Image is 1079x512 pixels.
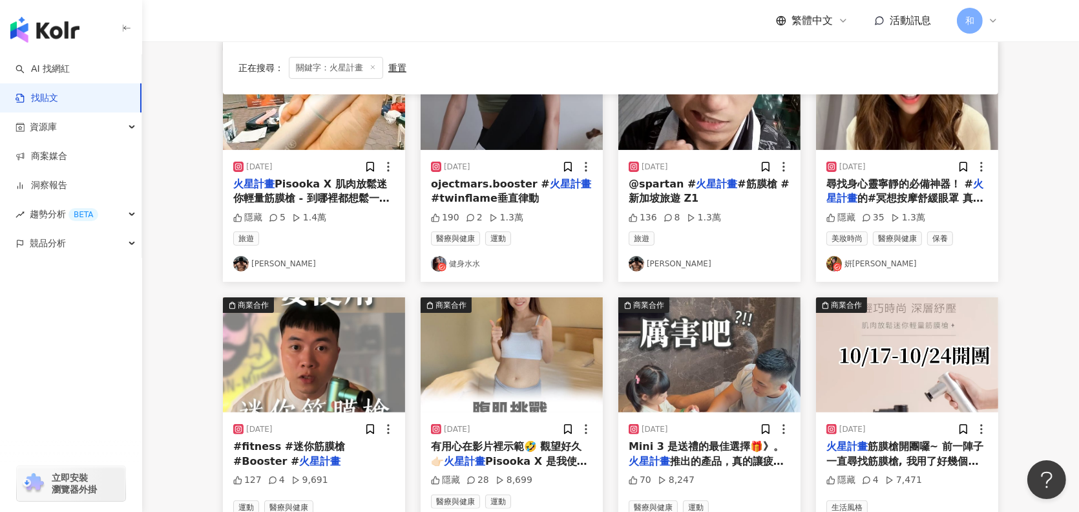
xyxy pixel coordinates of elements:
div: [DATE] [642,424,668,435]
span: 旅遊 [629,231,655,246]
span: 和 [965,14,974,28]
div: 8,247 [658,474,695,487]
img: post-image [816,297,998,412]
div: 1.3萬 [687,211,721,224]
div: 1.3萬 [891,211,925,224]
span: 美妝時尚 [826,231,868,246]
div: 4 [268,474,285,487]
div: 商業合作 [831,299,862,312]
div: 隱藏 [431,474,460,487]
span: 關鍵字：火星計畫 [289,57,383,79]
span: 趨勢分析 [30,200,98,229]
a: KOL Avatar妍[PERSON_NAME] [826,256,988,272]
span: 旅遊 [233,231,259,246]
div: [DATE] [444,424,470,435]
a: 找貼文 [16,92,58,105]
span: Pisooka X 肌肉放鬆迷你輕量筋膜槍 - 到哪裡都想鬆一下 到哪裡都想幫人鬆 從台灣朝思暮想到新加坡 出國也能帶上飛機的小幫手 #pisooka X 真的有在輕 本來以為小隻無感 其實馬達... [233,178,392,349]
img: KOL Avatar [233,256,249,272]
span: #twinflame垂直律動 [431,192,539,204]
div: 5 [269,211,286,224]
a: KOL Avatar[PERSON_NAME] [629,256,790,272]
div: 1.3萬 [489,211,523,224]
div: 136 [629,211,657,224]
span: 競品分析 [30,229,66,258]
mark: 火星計畫 [826,440,868,453]
iframe: Help Scout Beacon - Open [1027,460,1066,499]
div: post-image商業合作 [618,297,801,412]
img: KOL Avatar [629,256,644,272]
mark: 火星計畫 [444,455,485,467]
span: #fitness #迷你筋膜槍 #Booster # [233,440,345,467]
img: post-image [421,297,603,412]
img: KOL Avatar [826,256,842,272]
div: 9,691 [291,474,328,487]
div: 商業合作 [435,299,466,312]
div: 隱藏 [233,211,262,224]
div: post-image商業合作 [816,297,998,412]
div: 重置 [388,63,406,73]
div: post-image商業合作 [421,297,603,412]
div: 7,471 [885,474,922,487]
div: 190 [431,211,459,224]
a: KOL Avatar健身水水 [431,256,592,272]
div: [DATE] [839,162,866,173]
div: 127 [233,474,262,487]
div: [DATE] [246,424,273,435]
div: 1.4萬 [292,211,326,224]
mark: 火星計畫 [299,455,340,467]
span: 資源庫 [30,112,57,142]
span: @spartan # [629,178,696,190]
div: [DATE] [246,162,273,173]
a: 商案媒合 [16,150,67,163]
img: chrome extension [21,473,46,494]
div: BETA [68,208,98,221]
div: [DATE] [444,162,470,173]
span: Mini 3 是送禮的最佳選擇🎁》。 [629,440,784,453]
div: 商業合作 [633,299,664,312]
span: 醫療與健康 [873,231,922,246]
img: post-image [223,297,405,412]
span: Pisooka X 是我使用到最 [431,455,587,482]
span: 運動 [485,495,511,509]
div: 2 [466,211,483,224]
span: ojectmars.booster # [431,178,550,190]
mark: 火星計畫 [550,178,591,190]
span: 推出的產品，真的讓疲勞舒緩變得如 [629,455,784,482]
div: 隱藏 [826,211,855,224]
div: 隱藏 [826,474,855,487]
span: rise [16,210,25,219]
span: 尋找身心靈寧靜的必備神器！ # [826,178,973,190]
span: 保養 [927,231,953,246]
span: 活動訊息 [890,14,931,27]
a: searchAI 找網紅 [16,63,70,76]
mark: 火星計畫 [629,455,670,467]
mark: 火星計畫 [826,178,983,204]
a: 洞察報告 [16,179,67,192]
span: 醫療與健康 [431,495,480,509]
div: [DATE] [839,424,866,435]
div: 4 [862,474,879,487]
div: 35 [862,211,885,224]
span: 正在搜尋 ： [238,63,284,73]
span: 醫療與健康 [431,231,480,246]
mark: 火星計畫 [696,178,737,190]
div: 商業合作 [238,299,269,312]
div: 8,699 [496,474,532,487]
mark: 火星計畫 [233,178,275,190]
span: 繁體中文 [791,14,833,28]
span: 立即安裝 瀏覽器外掛 [52,472,97,495]
span: 有用心在影片裡示範🤣 觀望好久👉🏻 [431,440,582,467]
span: 運動 [485,231,511,246]
img: logo [10,17,79,43]
span: 的#冥想按摩舒緩眼罩 真是我的救星，彷彿「針對眼部的按摩機」，不只能按摩眼周穴位，更結合了熱敷與音樂的功能，在紓壓的同時還能療癒心靈 尤其我因為工作，需要每天長時間使用3C產品，眼睛時常感到疲勞... [826,192,986,320]
div: post-image商業合作 [223,297,405,412]
a: KOL Avatar[PERSON_NAME] [233,256,395,272]
img: KOL Avatar [431,256,446,272]
div: 70 [629,474,651,487]
div: 28 [466,474,489,487]
div: [DATE] [642,162,668,173]
div: 8 [664,211,680,224]
a: chrome extension立即安裝 瀏覽器外掛 [17,466,125,501]
img: post-image [618,297,801,412]
span: 筋膜槍開團囉~ 前一陣子一直尋找筋膜槍, 我用了好幾個月,覺得這款真的超好用, 就來跟廠家要求要開團分享給大家🎉 有在運動健身的朋友一定都很熟 [826,440,988,511]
